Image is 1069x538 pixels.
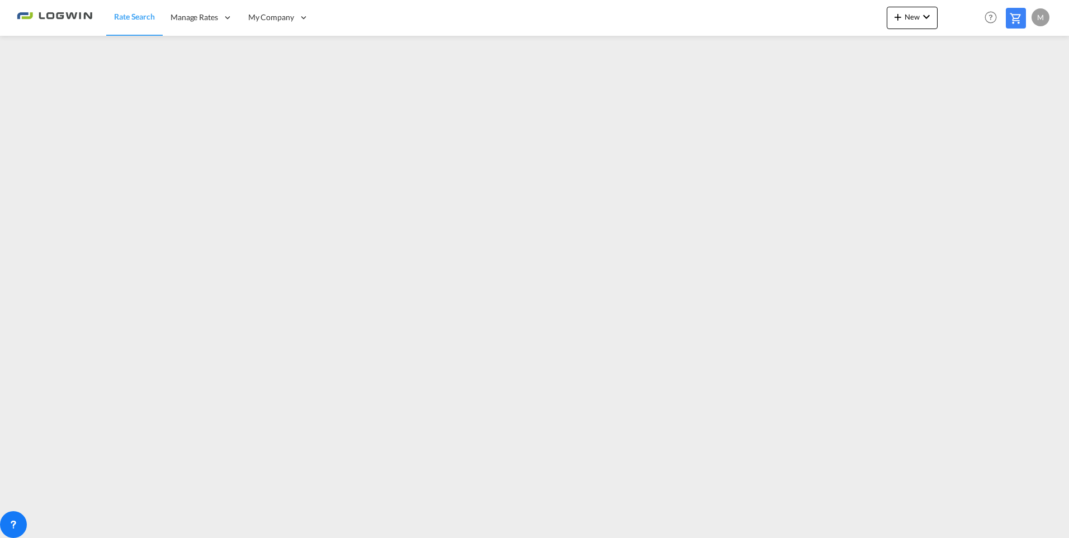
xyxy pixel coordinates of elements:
[1032,8,1049,26] div: M
[891,12,933,21] span: New
[891,10,905,23] md-icon: icon-plus 400-fg
[981,8,1006,28] div: Help
[981,8,1000,27] span: Help
[171,12,218,23] span: Manage Rates
[887,7,938,29] button: icon-plus 400-fgNewicon-chevron-down
[920,10,933,23] md-icon: icon-chevron-down
[114,12,155,21] span: Rate Search
[248,12,294,23] span: My Company
[17,5,92,30] img: 2761ae10d95411efa20a1f5e0282d2d7.png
